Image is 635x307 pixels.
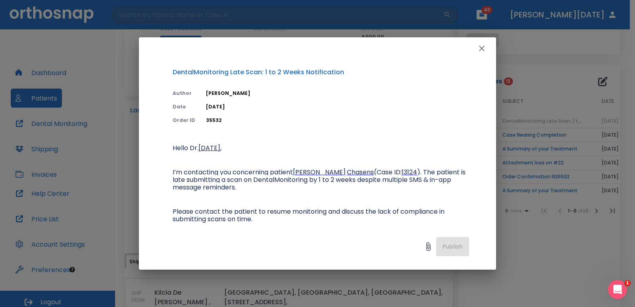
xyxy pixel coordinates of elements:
[402,168,417,177] span: 13124
[173,168,293,177] span: I’m contacting you concerning patient
[173,103,196,110] p: Date
[374,168,402,177] span: (Case ID:
[206,90,469,97] p: [PERSON_NAME]
[198,143,220,153] span: [DATE]
[173,143,198,153] span: Hello Dr.
[624,280,631,286] span: 1
[173,117,196,124] p: Order ID
[206,103,469,110] p: [DATE]
[173,168,467,192] span: ). The patient is late submitting a scan on DentalMonitoring by 1 to 2 weeks despite multiple SMS...
[220,143,221,153] span: ,
[206,117,469,124] p: 35532
[347,169,374,176] a: Chasens
[173,90,196,97] p: Author
[402,169,417,176] a: 13124
[608,280,627,299] iframe: Intercom live chat
[293,168,346,177] span: [PERSON_NAME]
[198,145,220,152] a: [DATE]
[173,68,469,77] p: DentalMonitoring Late Scan: 1 to 2 Weeks Notification
[173,207,446,224] span: Please contact the patient to resume monitoring and discuss the lack of compliance in submitting ...
[347,168,374,177] span: Chasens
[293,169,346,176] a: [PERSON_NAME]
